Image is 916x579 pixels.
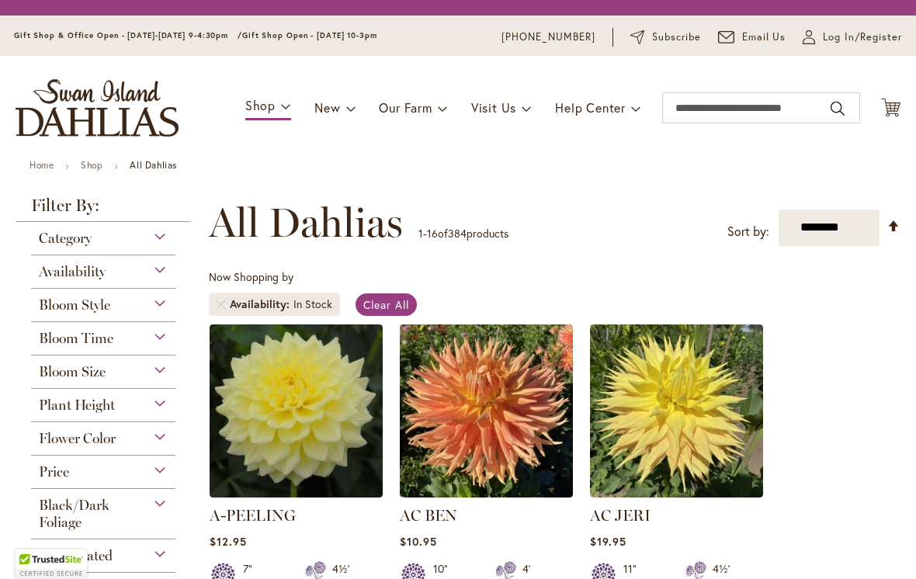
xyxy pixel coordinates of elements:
a: Remove Availability In Stock [217,300,226,309]
a: AC BEN [400,486,573,501]
span: Availability [39,263,106,280]
span: 16 [427,226,438,241]
span: Now Shopping by [209,269,293,284]
a: A-PEELING [210,506,296,525]
span: Flower Color [39,430,116,447]
a: Home [29,159,54,171]
span: Our Farm [379,99,432,116]
span: New [314,99,340,116]
a: Email Us [718,29,786,45]
span: Plant Height [39,397,115,414]
a: AC JERI [590,506,651,525]
img: AC BEN [400,324,573,498]
span: $12.95 [210,534,247,549]
a: store logo [16,79,179,137]
a: Subscribe [630,29,701,45]
div: In Stock [293,296,332,312]
span: Clear All [363,297,409,312]
span: Gift Shop & Office Open - [DATE]-[DATE] 9-4:30pm / [14,30,242,40]
span: Gift Shop Open - [DATE] 10-3pm [242,30,377,40]
img: A-Peeling [210,324,383,498]
a: Shop [81,159,102,171]
a: Clear All [356,293,417,316]
strong: All Dahlias [130,159,177,171]
span: SID Created [39,547,113,564]
span: 384 [448,226,467,241]
span: All Dahlias [209,199,403,246]
span: Subscribe [652,29,701,45]
span: Email Us [742,29,786,45]
strong: Filter By: [16,197,191,222]
a: AC BEN [400,506,457,525]
span: Help Center [555,99,626,116]
a: Log In/Register [803,29,902,45]
span: Black/Dark Foliage [39,497,109,531]
p: - of products [418,221,508,246]
span: $10.95 [400,534,437,549]
a: AC Jeri [590,486,763,501]
a: A-Peeling [210,486,383,501]
span: Availability [230,296,293,312]
span: Bloom Size [39,363,106,380]
label: Sort by: [727,217,769,246]
span: Bloom Style [39,296,110,314]
span: Price [39,463,69,480]
a: [PHONE_NUMBER] [501,29,595,45]
span: Log In/Register [823,29,902,45]
span: Category [39,230,92,247]
span: $19.95 [590,534,626,549]
span: Shop [245,97,276,113]
span: Bloom Time [39,330,113,347]
iframe: Launch Accessibility Center [12,524,55,567]
img: AC Jeri [590,324,763,498]
button: Search [831,96,845,121]
span: 1 [418,226,423,241]
span: Visit Us [471,99,516,116]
